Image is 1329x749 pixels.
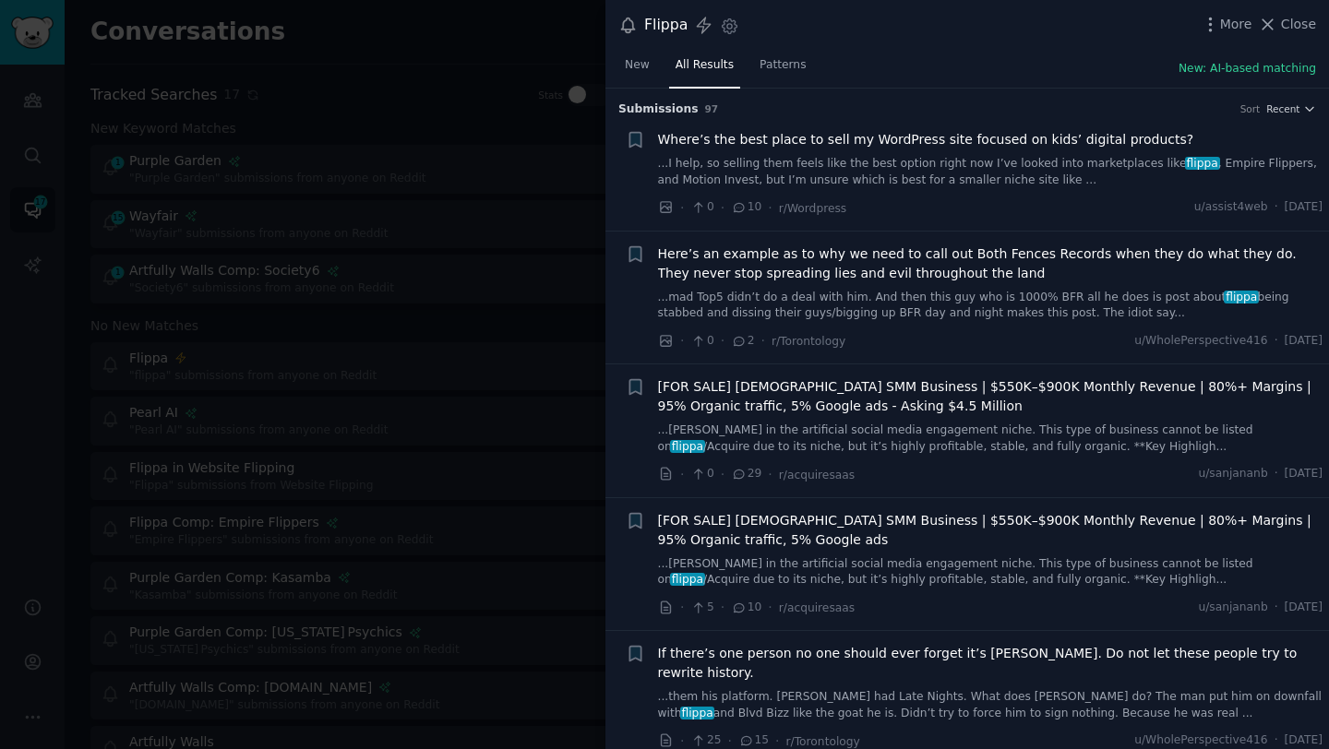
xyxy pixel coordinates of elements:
[768,598,772,617] span: ·
[760,57,806,74] span: Patterns
[618,101,699,118] span: Submission s
[658,422,1323,455] a: ...[PERSON_NAME] in the artificial social media engagement niche. This type of business cannot be...
[1224,291,1259,303] span: flippa
[669,51,740,89] a: All Results
[625,57,650,74] span: New
[690,466,713,482] span: 0
[786,735,860,748] span: r/Torontology
[658,689,1323,721] a: ...them his platform. [PERSON_NAME] had Late Nights. What does [PERSON_NAME] do? The man put him ...
[658,511,1323,550] a: [FOR SALE] [DEMOGRAPHIC_DATA] SMM Business | $550K–$900K Monthly Revenue | 80%+ Margins | 95% Org...
[731,600,761,616] span: 10
[690,199,713,216] span: 0
[1266,102,1316,115] button: Recent
[670,573,705,586] span: flippa
[690,600,713,616] span: 5
[779,601,855,614] span: r/acquiresaas
[721,198,724,218] span: ·
[680,465,684,484] span: ·
[1194,199,1268,216] span: u/assist4web
[680,331,684,351] span: ·
[676,57,734,74] span: All Results
[644,14,688,37] div: Flippa
[658,130,1194,149] a: Where’s the best place to sell my WordPress site focused on kids’ digital products?
[705,103,719,114] span: 97
[1275,466,1278,482] span: ·
[1220,15,1252,34] span: More
[690,333,713,350] span: 0
[1134,732,1268,749] span: u/WholePerspective416
[779,469,855,481] span: r/acquiresaas
[680,598,684,617] span: ·
[1179,61,1316,77] button: New: AI-based matching
[1275,199,1278,216] span: ·
[658,644,1323,683] a: If there’s one person no one should ever forget it’s [PERSON_NAME]. Do not let these people try t...
[670,440,705,453] span: flippa
[1275,600,1278,616] span: ·
[658,244,1323,283] a: Here’s an example as to why we need to call out Both Fences Records when they do what they do. Th...
[779,202,847,215] span: r/Wordpress
[618,51,656,89] a: New
[1281,15,1316,34] span: Close
[658,377,1323,416] a: [FOR SALE] [DEMOGRAPHIC_DATA] SMM Business | $550K–$900K Monthly Revenue | 80%+ Margins | 95% Org...
[1198,466,1267,482] span: u/sanjananb
[680,707,715,719] span: flippa
[658,290,1323,322] a: ...mad Top5 didn’t do a deal with him. And then this guy who is 1000% BFR all he does is post abo...
[1285,600,1323,616] span: [DATE]
[1285,333,1323,350] span: [DATE]
[1266,102,1299,115] span: Recent
[738,732,769,749] span: 15
[1285,732,1323,749] span: [DATE]
[658,556,1323,588] a: ...[PERSON_NAME] in the artificial social media engagement niche. This type of business cannot be...
[768,198,772,218] span: ·
[731,333,754,350] span: 2
[1258,15,1316,34] button: Close
[753,51,812,89] a: Patterns
[1275,333,1278,350] span: ·
[731,466,761,482] span: 29
[772,335,845,348] span: r/Torontology
[1201,15,1252,34] button: More
[721,598,724,617] span: ·
[680,198,684,218] span: ·
[1285,466,1323,482] span: [DATE]
[1185,157,1220,170] span: flippa
[690,732,721,749] span: 25
[1285,199,1323,216] span: [DATE]
[1134,333,1268,350] span: u/WholePerspective416
[721,465,724,484] span: ·
[731,199,761,216] span: 10
[761,331,765,351] span: ·
[1240,102,1261,115] div: Sort
[1275,732,1278,749] span: ·
[721,331,724,351] span: ·
[658,156,1323,188] a: ...I help, so selling them feels like the best option right now I’ve looked into marketplaces lik...
[1198,600,1267,616] span: u/sanjananb
[768,465,772,484] span: ·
